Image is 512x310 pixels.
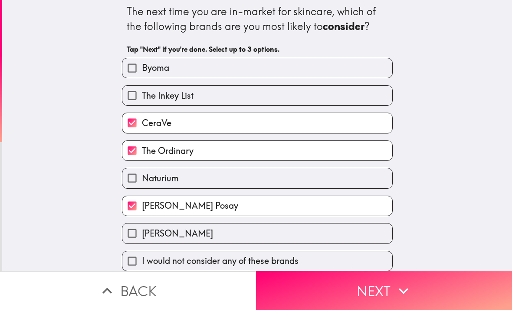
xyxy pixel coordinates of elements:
[142,227,213,240] span: [PERSON_NAME]
[142,117,171,129] span: CeraVe
[142,200,238,212] span: [PERSON_NAME] Posay
[256,271,512,310] button: Next
[127,4,388,33] div: The next time you are in-market for skincare, which of the following brands are you most likely to ?
[122,141,392,160] button: The Ordinary
[142,90,194,102] span: The Inkey List
[122,251,392,271] button: I would not consider any of these brands
[122,113,392,133] button: CeraVe
[142,172,179,184] span: Naturium
[142,145,194,157] span: The Ordinary
[142,62,169,74] span: Byoma
[122,58,392,78] button: Byoma
[122,223,392,243] button: [PERSON_NAME]
[323,20,364,33] b: consider
[122,196,392,216] button: [PERSON_NAME] Posay
[127,44,388,54] h6: Tap "Next" if you're done. Select up to 3 options.
[142,255,299,267] span: I would not consider any of these brands
[122,86,392,105] button: The Inkey List
[122,168,392,188] button: Naturium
